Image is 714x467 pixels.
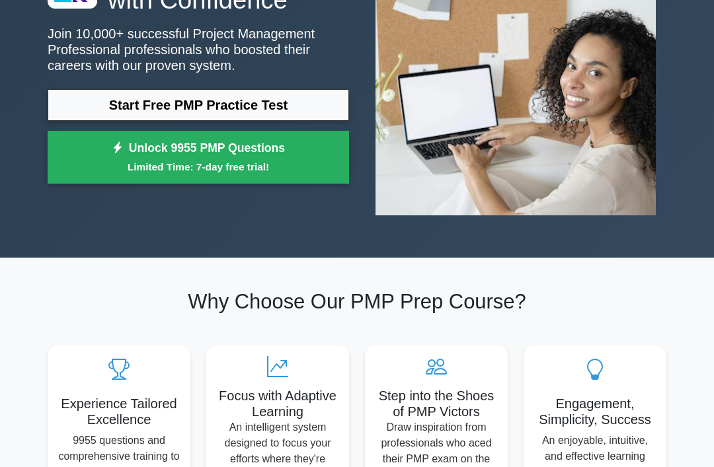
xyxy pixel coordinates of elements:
[64,159,333,174] small: Limited Time: 7-day free trial!
[48,289,666,314] h2: Why Choose Our PMP Prep Course?
[376,388,497,419] h5: Step into the Shoes of PMP Victors
[534,396,656,427] h5: Engagement, Simplicity, Success
[217,388,338,419] h5: Focus with Adaptive Learning
[48,89,349,121] a: Start Free PMP Practice Test
[48,131,349,184] a: Unlock 9955 PMP QuestionsLimited Time: 7-day free trial!
[48,26,349,73] p: Join 10,000+ successful Project Management Professional professionals who boosted their careers w...
[58,396,180,427] h5: Experience Tailored Excellence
